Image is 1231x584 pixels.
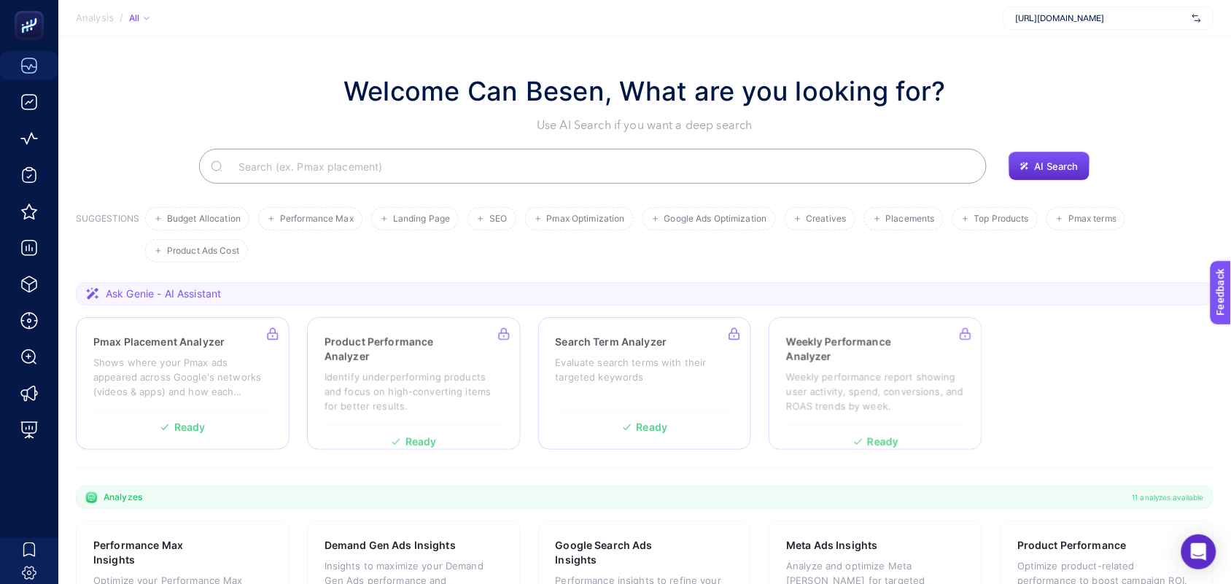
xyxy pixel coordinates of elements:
[556,538,688,567] h3: Google Search Ads Insights
[1068,214,1117,225] span: Pmax terms
[1016,12,1187,24] span: [URL][DOMAIN_NAME]
[307,317,521,450] a: Product Performance AnalyzerIdentify underperforming products and focus on high-converting items ...
[104,491,142,503] span: Analyzes
[1192,11,1201,26] img: svg%3e
[343,71,946,111] h1: Welcome Can Besen, What are you looking for?
[76,317,290,450] a: Pmax Placement AnalyzerShows where your Pmax ads appeared across Google's networks (videos & apps...
[1133,491,1204,503] span: 11 analyzes available
[343,117,946,134] p: Use AI Search if you want a deep search
[886,214,935,225] span: Placements
[547,214,625,225] span: Pmax Optimization
[1181,534,1216,569] div: Open Intercom Messenger
[489,214,507,225] span: SEO
[1017,538,1127,553] h3: Product Performance
[120,12,123,23] span: /
[76,12,114,24] span: Analysis
[93,538,225,567] h3: Performance Max Insights
[538,317,752,450] a: Search Term AnalyzerEvaluate search terms with their targeted keywordsReady
[9,4,55,16] span: Feedback
[227,146,975,187] input: Search
[664,214,767,225] span: Google Ads Optimization
[106,287,221,301] span: Ask Genie - AI Assistant
[769,317,982,450] a: Weekly Performance AnalyzerWeekly performance report showing user activity, spend, conversions, a...
[325,538,456,553] h3: Demand Gen Ads Insights
[280,214,354,225] span: Performance Max
[76,213,139,262] h3: SUGGESTIONS
[786,538,877,553] h3: Meta Ads Insights
[129,12,149,24] div: All
[807,214,847,225] span: Creatives
[974,214,1029,225] span: Top Products
[393,214,450,225] span: Landing Page
[167,214,241,225] span: Budget Allocation
[1035,160,1079,172] span: AI Search
[1009,152,1090,181] button: AI Search
[167,246,239,257] span: Product Ads Cost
